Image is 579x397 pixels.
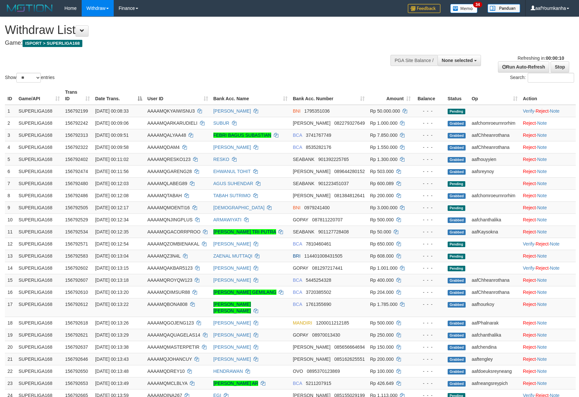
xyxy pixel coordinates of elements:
a: Reject [523,205,536,210]
td: aafchomroeurnrorhim [469,117,520,129]
td: SUPERLIGA168 [16,141,62,153]
div: - - - [416,289,442,295]
td: 15 [5,274,16,286]
th: Op: activate to sort column ascending [469,86,520,105]
td: SUPERLIGA168 [16,274,62,286]
a: [PERSON_NAME] [213,320,251,326]
span: Grabbed [448,217,466,223]
span: [DATE] 00:12:35 [95,229,128,234]
td: aafsreynoy [469,165,520,177]
span: Copy 0979241400 to clipboard [304,205,330,210]
td: 2 [5,117,16,129]
span: 156792402 [65,157,88,162]
span: BCA [293,133,302,138]
span: AAAAMQNJINGPLUS [147,217,192,222]
span: [DATE] 00:09:06 [95,120,128,126]
div: - - - [416,241,442,247]
div: - - - [416,132,442,138]
td: 12 [5,238,16,250]
a: Reject [523,120,536,126]
th: ID [5,86,16,105]
h4: Game: [5,40,379,46]
td: aafChheanrothana [469,129,520,141]
span: Rp 1.001.000 [370,265,397,271]
span: [DATE] 00:13:04 [95,253,128,259]
span: Pending [448,254,465,259]
span: Pending [448,181,465,187]
span: [PERSON_NAME] [293,193,330,198]
span: BNI [293,108,300,114]
span: [DATE] 00:08:33 [95,108,128,114]
a: Verify [523,108,534,114]
div: - - - [416,229,442,235]
td: SUPERLIGA168 [16,262,62,274]
th: Balance [413,86,445,105]
div: - - - [416,265,442,271]
td: aafchanthalika [469,214,520,226]
select: Showentries [16,73,41,83]
a: Note [537,145,547,150]
a: [PERSON_NAME] [213,357,251,362]
span: AAAAMQRESKO123 [147,157,190,162]
td: · · [520,238,576,250]
td: SUPERLIGA168 [16,129,62,141]
td: SUPERLIGA168 [16,201,62,214]
span: Copy 7810460461 to clipboard [306,241,331,246]
span: Grabbed [448,157,466,163]
span: Rp 500.000 [370,217,393,222]
td: aafKaysokna [469,226,520,238]
span: [DATE] 00:12:54 [95,241,128,246]
span: AAAAMQAKBAR5123 [147,265,193,271]
a: Note [537,290,547,295]
span: AAAAMQTABAH [147,193,182,198]
td: SUPERLIGA168 [16,189,62,201]
a: Stop [551,61,569,72]
a: Reject [523,229,536,234]
a: Note [537,332,547,338]
th: Status [445,86,469,105]
span: [DATE] 00:11:56 [95,169,128,174]
a: Reject [523,193,536,198]
a: Note [537,205,547,210]
td: · [520,153,576,165]
div: - - - [416,120,442,126]
span: Grabbed [448,121,466,126]
td: · [520,177,576,189]
a: RESKO [213,157,229,162]
a: TABAH SUTRIMO [213,193,251,198]
a: [PERSON_NAME] [213,145,251,150]
span: 156792199 [65,108,88,114]
span: [DATE] 00:13:22 [95,302,128,307]
a: Reject [523,157,536,162]
a: Note [537,193,547,198]
td: · [520,117,576,129]
a: [PERSON_NAME] [213,265,251,271]
span: Rp 503.000 [370,169,393,174]
span: 156792480 [65,181,88,186]
span: AAAAMQKYAIWISNU3 [147,108,195,114]
span: 156792612 [65,302,88,307]
span: Pending [448,205,465,211]
a: Note [537,344,547,350]
span: Copy 3741767749 to clipboard [306,133,331,138]
td: SUPERLIGA168 [16,298,62,317]
a: Note [537,133,547,138]
td: · [520,214,576,226]
td: · [520,141,576,153]
span: BCA [293,241,302,246]
span: Grabbed [448,230,466,235]
a: Verify [523,241,534,246]
span: BRI [293,253,300,259]
td: · [520,129,576,141]
a: Reject [536,108,549,114]
a: [PERSON_NAME] [213,108,251,114]
span: AAAAMQGACORRPROO [147,229,201,234]
a: Reject [523,278,536,283]
a: Note [537,229,547,234]
td: 6 [5,165,16,177]
a: [PERSON_NAME] AR [213,381,258,386]
td: SUPERLIGA168 [16,214,62,226]
a: Note [537,320,547,326]
td: 11 [5,226,16,238]
strong: 00:00:10 [546,56,564,61]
